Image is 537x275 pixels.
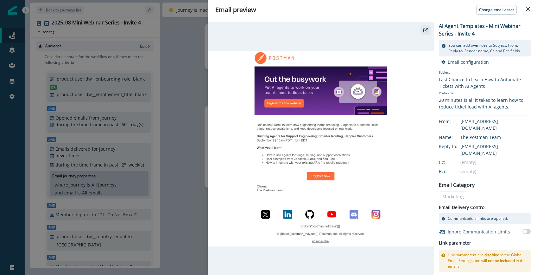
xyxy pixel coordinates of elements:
[439,168,471,175] div: Bcc:
[439,118,471,125] div: From:
[484,252,499,258] span: disabled
[439,181,475,189] p: Email Category
[523,4,533,14] button: Close
[439,76,531,89] div: Last Chance to Learn How to Automate Tickets with AI Agents
[476,5,517,15] button: Change email asset
[448,228,510,235] p: Ignore Communication Limits
[448,59,489,65] p: Email configuration
[460,159,531,166] div: (empty)
[439,239,471,247] h2: Link parameter
[439,143,471,150] div: Reply to:
[439,22,531,37] p: AI Agent Templates - Mini Webinar Series - Invite 4
[448,43,528,54] p: You can add overrides to Subject, From, Reply-to, Sender name, Cc and Bcc fields
[439,97,531,110] div: 20 minutes is all it takes to learn how to reduce ticket load with AI agents.
[460,168,531,175] div: (empty)
[441,59,489,65] button: Email configuration
[439,159,471,166] div: Cc:
[479,8,514,12] p: Change email asset
[439,204,486,211] p: Email Delivery Control
[448,216,508,221] p: Communication limits are applied.
[460,134,531,141] div: The Postman Team
[439,134,471,141] div: Name:
[448,252,528,269] p: Link parameters are in the Global Email Settings and will in the emails.
[460,143,531,156] div: [EMAIL_ADDRESS][DOMAIN_NAME]
[439,89,531,97] p: Preheader
[460,118,531,131] div: [EMAIL_ADDRESS][DOMAIN_NAME]
[208,51,434,246] img: email asset unavailable
[215,5,529,15] div: Email preview
[439,70,531,76] p: Subject
[488,258,515,263] span: not be included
